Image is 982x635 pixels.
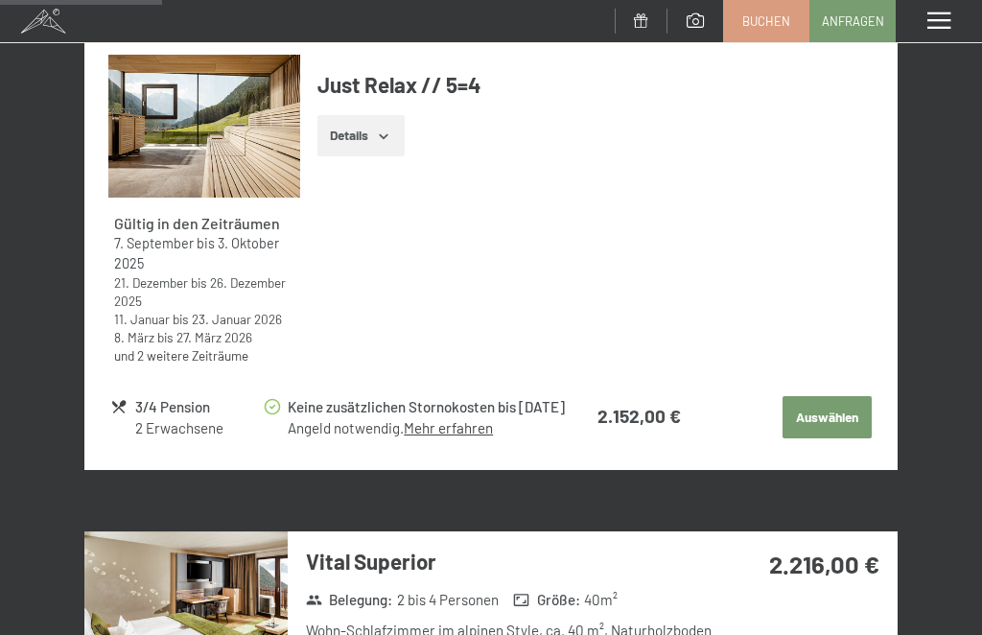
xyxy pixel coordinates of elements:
a: Mehr erfahren [404,419,493,436]
div: Angeld notwendig. [288,418,565,438]
a: Anfragen [810,1,895,41]
div: Keine zusätzlichen Stornokosten bis [DATE] [288,396,565,418]
strong: 2.152,00 € [597,405,681,427]
time: 23.01.2026 [192,311,282,327]
a: und 2 weitere Zeiträume [114,347,248,364]
a: Buchen [724,1,808,41]
img: mss_renderimg.php [108,55,299,198]
time: 07.09.2025 [114,235,194,251]
div: bis [114,310,293,328]
time: 26.12.2025 [114,274,286,309]
span: 40 m² [584,590,618,610]
h4: Just Relax // 5=4 [317,70,874,100]
time: 08.03.2026 [114,329,154,345]
strong: Gültig in den Zeiträumen [114,214,280,232]
time: 21.12.2025 [114,274,188,291]
div: bis [114,273,293,310]
span: Anfragen [822,12,884,30]
strong: Größe : [513,590,580,610]
div: bis [114,234,293,272]
button: Details [317,115,405,157]
div: bis [114,328,293,346]
time: 11.01.2026 [114,311,170,327]
time: 27.03.2026 [176,329,252,345]
strong: Belegung : [306,590,393,610]
time: 03.10.2025 [114,235,279,270]
div: 3/4 Pension [135,396,262,418]
button: Auswählen [783,396,871,438]
span: Buchen [742,12,790,30]
h3: Vital Superior [306,547,714,576]
span: 2 bis 4 Personen [397,590,499,610]
div: 2 Erwachsene [135,418,262,438]
strong: 2.216,00 € [769,549,879,578]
